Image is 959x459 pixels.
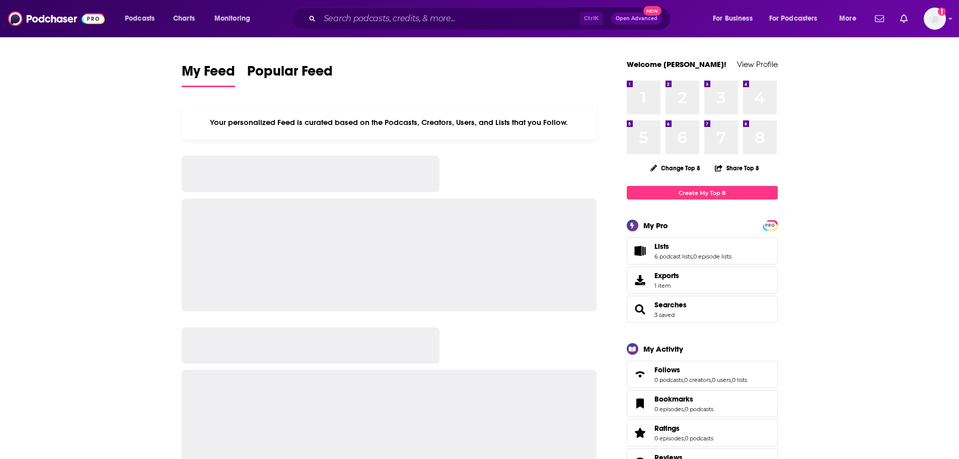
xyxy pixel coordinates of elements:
[654,376,683,383] a: 0 podcasts
[302,7,680,30] div: Search podcasts, credits, & more...
[654,242,669,251] span: Lists
[627,267,778,294] a: Exports
[654,253,692,260] a: 6 podcast lists
[247,62,333,86] span: Popular Feed
[630,397,650,411] a: Bookmarks
[654,311,675,318] a: 3 saved
[182,62,235,86] span: My Feed
[247,62,333,87] a: Popular Feed
[630,244,650,258] a: Lists
[627,390,778,417] span: Bookmarks
[182,62,235,87] a: My Feed
[654,242,731,251] a: Lists
[654,424,680,433] span: Ratings
[627,361,778,388] span: Follows
[214,12,250,26] span: Monitoring
[712,376,731,383] a: 0 users
[737,59,778,69] a: View Profile
[118,11,168,27] button: open menu
[654,300,687,309] a: Searches
[871,10,888,27] a: Show notifications dropdown
[182,105,597,140] div: Your personalized Feed is curated based on the Podcasts, Creators, Users, and Lists that you Follow.
[693,253,731,260] a: 0 episode lists
[654,395,693,404] span: Bookmarks
[627,237,778,265] span: Lists
[611,13,662,25] button: Open AdvancedNew
[654,424,713,433] a: Ratings
[763,11,832,27] button: open menu
[320,11,579,27] input: Search podcasts, credits, & more...
[627,419,778,446] span: Ratings
[684,376,711,383] a: 0 creators
[630,426,650,440] a: Ratings
[654,435,684,442] a: 0 episodes
[654,406,684,413] a: 0 episodes
[683,376,684,383] span: ,
[579,12,603,25] span: Ctrl K
[924,8,946,30] span: Logged in as ILATeam
[832,11,869,27] button: open menu
[654,365,747,374] a: Follows
[692,253,693,260] span: ,
[769,12,818,26] span: For Podcasters
[630,367,650,381] a: Follows
[207,11,263,27] button: open menu
[173,12,195,26] span: Charts
[627,186,778,200] a: Create My Top 8
[654,395,713,404] a: Bookmarks
[630,302,650,316] a: Searches
[627,59,726,69] a: Welcome [PERSON_NAME]!
[896,10,912,27] a: Show notifications dropdown
[616,16,657,21] span: Open Advanced
[654,271,679,280] span: Exports
[731,376,732,383] span: ,
[711,376,712,383] span: ,
[924,8,946,30] button: Show profile menu
[924,8,946,30] img: User Profile
[643,344,683,354] div: My Activity
[938,8,946,16] svg: Add a profile image
[714,158,760,178] button: Share Top 8
[684,406,685,413] span: ,
[8,9,105,28] img: Podchaser - Follow, Share and Rate Podcasts
[644,162,707,174] button: Change Top 8
[643,221,668,230] div: My Pro
[684,435,685,442] span: ,
[685,406,713,413] a: 0 podcasts
[685,435,713,442] a: 0 podcasts
[732,376,747,383] a: 0 lists
[654,365,680,374] span: Follows
[627,296,778,323] span: Searches
[764,221,776,229] a: PRO
[839,12,856,26] span: More
[630,273,650,287] span: Exports
[706,11,765,27] button: open menu
[643,6,661,16] span: New
[713,12,753,26] span: For Business
[125,12,155,26] span: Podcasts
[167,11,201,27] a: Charts
[654,282,679,289] span: 1 item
